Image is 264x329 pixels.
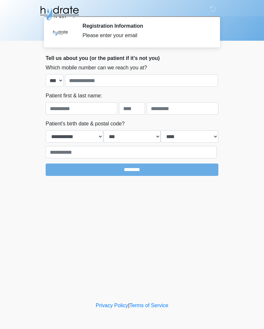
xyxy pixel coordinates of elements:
[46,64,147,72] label: Which mobile number can we reach you at?
[46,55,218,61] h2: Tell us about you (or the patient if it's not you)
[39,5,80,21] img: Hydrate IV Bar - Fort Collins Logo
[128,303,129,308] a: |
[51,23,70,42] img: Agent Avatar
[82,32,209,39] div: Please enter your email
[46,120,125,128] label: Patient's birth date & postal code?
[96,303,128,308] a: Privacy Policy
[46,92,102,100] label: Patient first & last name:
[129,303,168,308] a: Terms of Service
